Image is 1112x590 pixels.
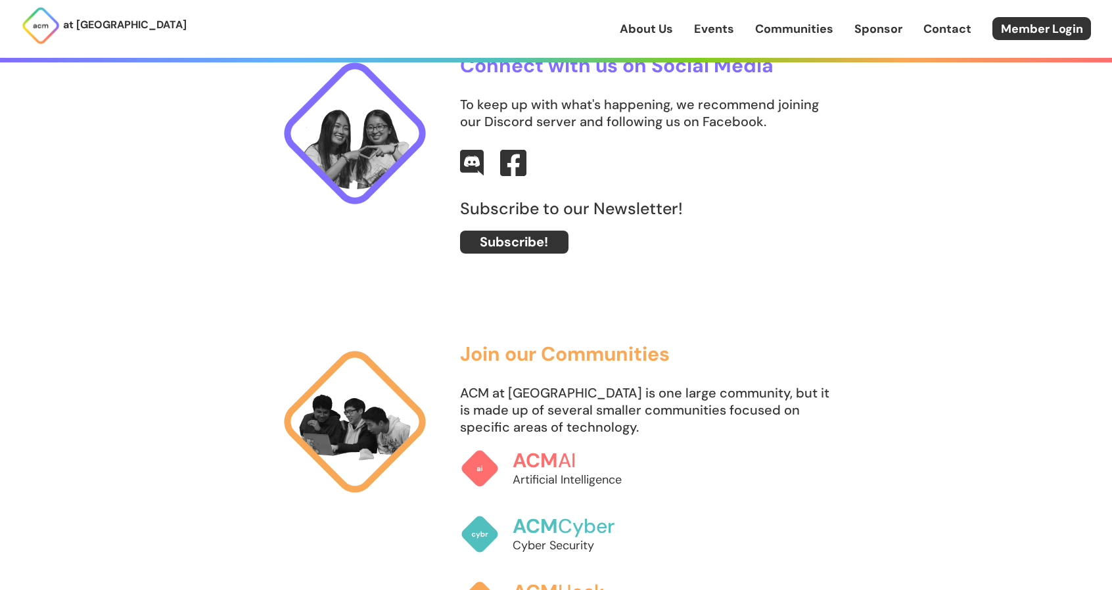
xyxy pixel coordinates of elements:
p: Cyber Security [513,537,651,554]
img: ACM Logo [21,6,60,45]
a: Subscribe! [460,231,568,254]
h3: Connect with us on Social Media [460,55,836,76]
h3: AI [513,449,651,471]
img: ACM Cyber [460,514,499,554]
a: at [GEOGRAPHIC_DATA] [21,6,187,45]
a: Contact [923,20,971,37]
a: Member Login [992,17,1091,40]
img: Facebook Logo [500,150,526,176]
p: at [GEOGRAPHIC_DATA] [63,16,187,34]
img: ACM AI [460,449,499,488]
label: Subscribe to our Newsletter! [460,200,836,217]
h3: Join our Communities [460,343,836,365]
a: ACMAIArtificial Intelligence [460,436,651,501]
p: To keep up with what's happening, we recommend joining our Discord server and following us on Fac... [460,96,836,130]
span: ACM [513,447,558,473]
a: Events [694,20,734,37]
a: About Us [620,20,673,37]
p: Artificial Intelligence [513,471,651,488]
a: ACMCyberCyber Security [460,501,651,567]
span: ACM [513,513,558,539]
h3: Cyber [513,515,651,537]
p: ACM at [GEOGRAPHIC_DATA] is one large community, but it is made up of several smaller communities... [460,384,836,436]
a: Sponsor [854,20,902,37]
a: Communities [755,20,833,37]
img: Discord Logo [460,150,484,176]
